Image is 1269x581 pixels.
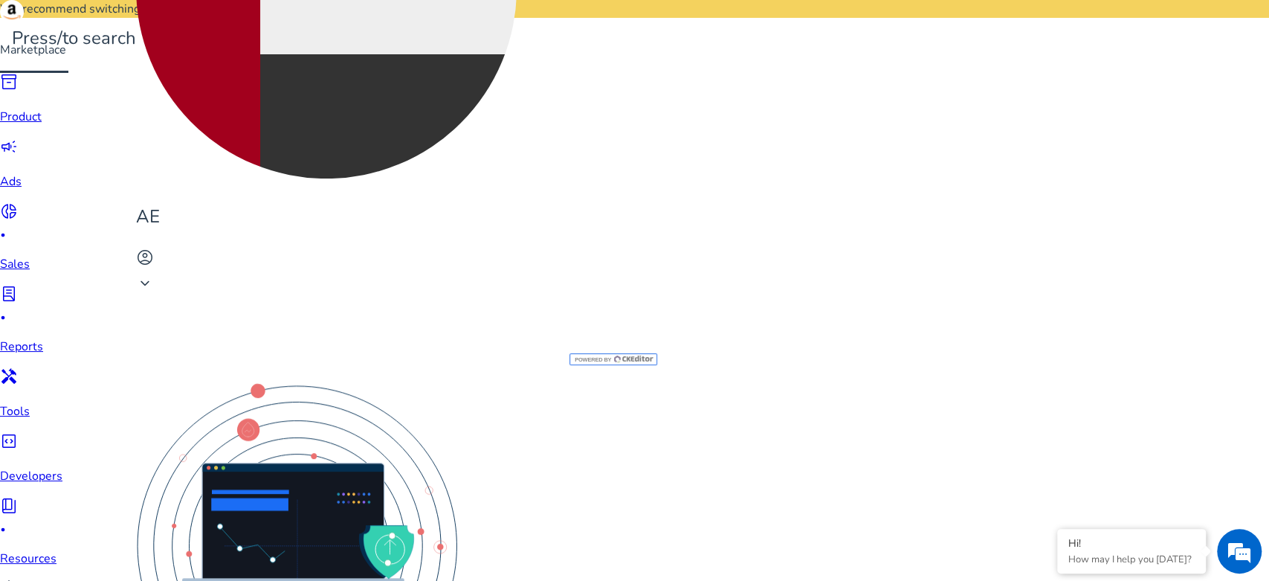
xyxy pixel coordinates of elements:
[136,275,154,292] span: keyboard_arrow_down
[12,25,136,51] p: Press to search
[1068,536,1195,550] div: Hi!
[136,204,517,230] p: AE
[573,356,611,363] span: Powered by
[1068,553,1195,566] p: How may I help you today?
[136,248,154,266] span: account_circle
